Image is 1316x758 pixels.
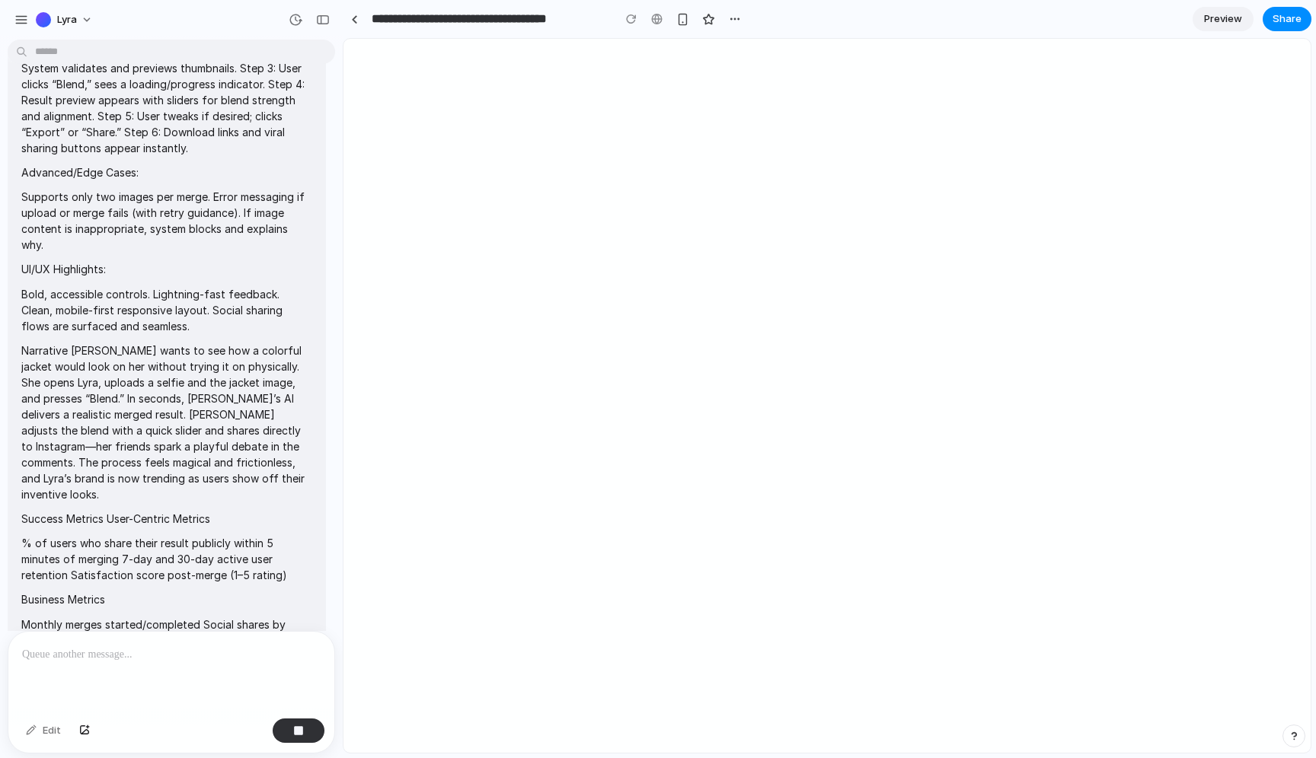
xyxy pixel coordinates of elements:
[1273,11,1302,27] span: Share
[21,286,312,334] p: Bold, accessible controls. Lightning-fast feedback. Clean, mobile-first responsive layout. Social...
[1263,7,1311,31] button: Share
[30,8,101,32] button: Lyra
[21,189,312,253] p: Supports only two images per merge. Error messaging if upload or merge fails (with retry guidance...
[21,342,312,502] p: Narrative [PERSON_NAME] wants to see how a colorful jacket would look on her without trying it on...
[21,44,312,156] p: Step 1: User uploads selfie and clothing photo. Step 2: System validates and previews thumbnails....
[21,164,312,180] p: Advanced/Edge Cases:
[1204,11,1242,27] span: Preview
[21,261,312,277] p: UI/UX Highlights:
[21,591,312,607] p: Business Metrics
[21,616,312,664] p: Monthly merges started/completed Social shares by platform (tracked by Lyra-generated links) New ...
[1193,7,1254,31] a: Preview
[57,12,77,27] span: Lyra
[21,535,312,583] p: % of users who share their result publicly within 5 minutes of merging 7-day and 30-day active us...
[21,511,312,527] p: Success Metrics User-Centric Metrics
